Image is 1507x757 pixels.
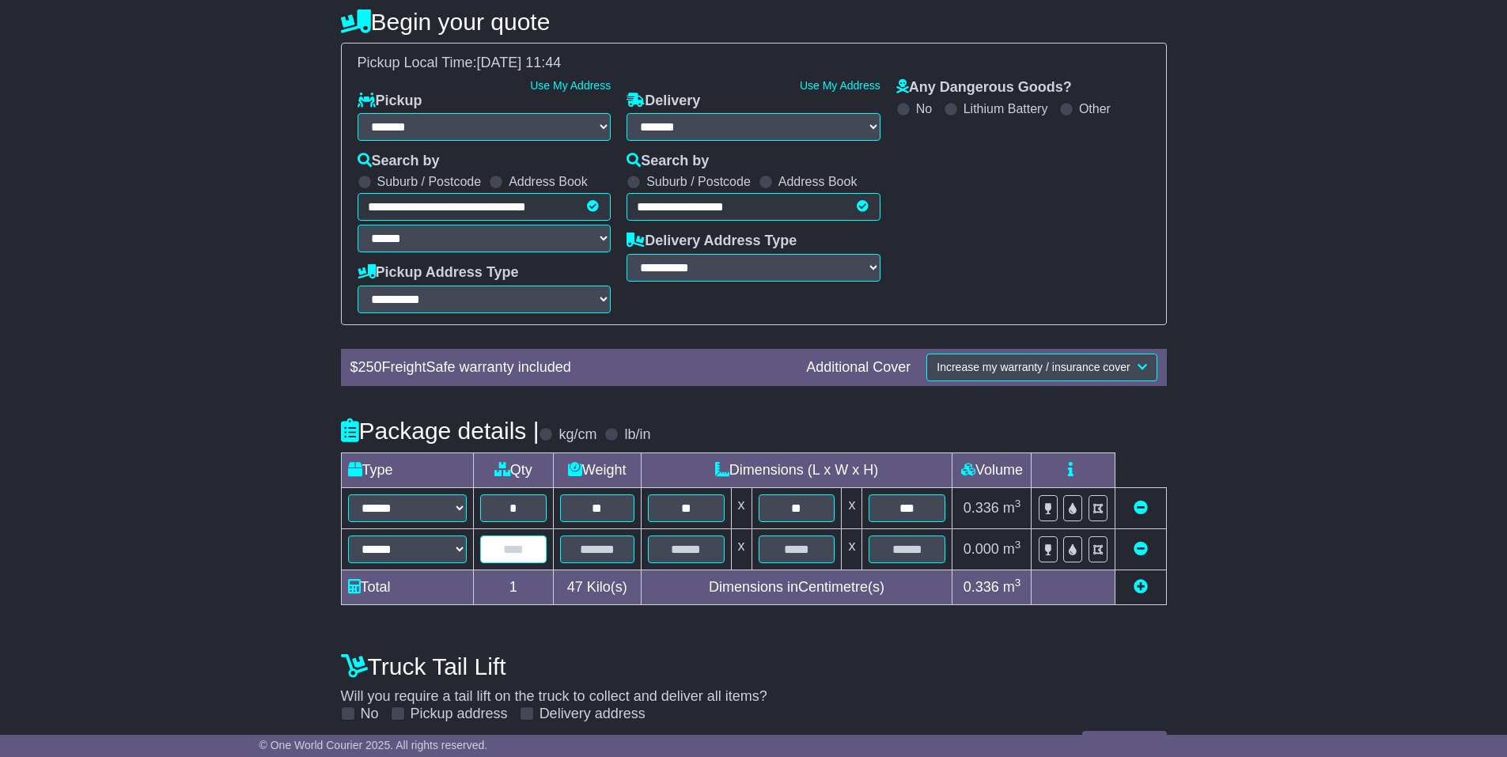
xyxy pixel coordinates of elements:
[1003,500,1021,516] span: m
[798,359,918,377] div: Additional Cover
[358,359,382,375] span: 250
[567,579,583,595] span: 47
[937,361,1130,373] span: Increase my warranty / insurance cover
[964,500,999,516] span: 0.336
[624,426,650,444] label: lb/in
[333,645,1175,723] div: Will you require a tail lift on the truck to collect and deliver all items?
[1015,577,1021,589] sup: 3
[646,174,751,189] label: Suburb / Postcode
[553,570,641,604] td: Kilo(s)
[473,570,553,604] td: 1
[341,653,1167,679] h4: Truck Tail Lift
[1134,500,1148,516] a: Remove this item
[1134,541,1148,557] a: Remove this item
[358,264,519,282] label: Pickup Address Type
[477,55,562,70] span: [DATE] 11:44
[553,452,641,487] td: Weight
[964,579,999,595] span: 0.336
[731,487,752,528] td: x
[1015,498,1021,509] sup: 3
[1134,579,1148,595] a: Add new item
[926,354,1157,381] button: Increase my warranty / insurance cover
[1015,539,1021,551] sup: 3
[350,55,1158,72] div: Pickup Local Time:
[641,570,952,604] td: Dimensions in Centimetre(s)
[964,101,1048,116] label: Lithium Battery
[1003,541,1021,557] span: m
[341,570,473,604] td: Total
[473,452,553,487] td: Qty
[964,541,999,557] span: 0.000
[641,452,952,487] td: Dimensions (L x W x H)
[800,79,880,92] a: Use My Address
[731,528,752,570] td: x
[842,487,862,528] td: x
[509,174,588,189] label: Address Book
[627,233,797,250] label: Delivery Address Type
[778,174,858,189] label: Address Book
[896,79,1072,97] label: Any Dangerous Goods?
[377,174,482,189] label: Suburb / Postcode
[916,101,932,116] label: No
[343,359,799,377] div: $ FreightSafe warranty included
[627,93,700,110] label: Delivery
[358,153,440,170] label: Search by
[361,706,379,723] label: No
[1003,579,1021,595] span: m
[530,79,611,92] a: Use My Address
[1079,101,1111,116] label: Other
[358,93,422,110] label: Pickup
[558,426,596,444] label: kg/cm
[259,739,488,751] span: © One World Courier 2025. All rights reserved.
[540,706,646,723] label: Delivery address
[842,528,862,570] td: x
[627,153,709,170] label: Search by
[411,706,508,723] label: Pickup address
[341,9,1167,35] h4: Begin your quote
[952,452,1032,487] td: Volume
[341,418,540,444] h4: Package details |
[341,452,473,487] td: Type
